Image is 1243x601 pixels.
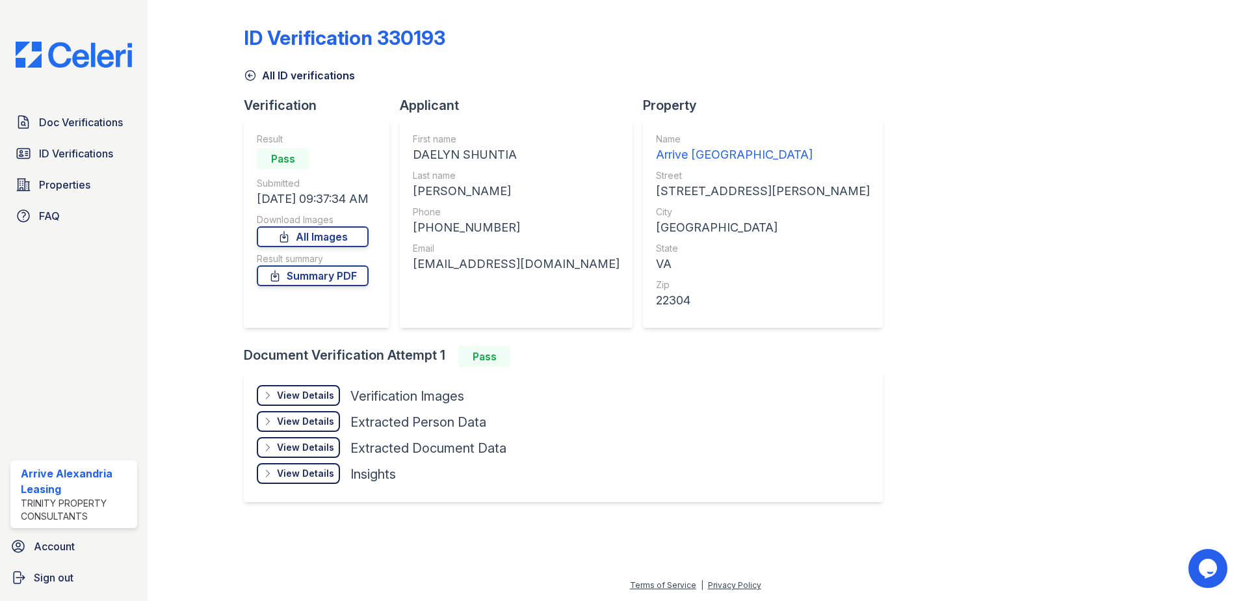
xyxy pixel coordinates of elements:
div: Trinity Property Consultants [21,497,132,523]
div: Download Images [257,213,369,226]
div: Applicant [400,96,643,114]
div: View Details [277,389,334,402]
div: Street [656,169,870,182]
div: Name [656,133,870,146]
div: Insights [350,465,396,483]
a: Account [5,533,142,559]
div: Result summary [257,252,369,265]
div: Zip [656,278,870,291]
span: Doc Verifications [39,114,123,130]
div: DAELYN SHUNTIA [413,146,620,164]
a: Name Arrive [GEOGRAPHIC_DATA] [656,133,870,164]
div: Extracted Document Data [350,439,506,457]
div: State [656,242,870,255]
div: Email [413,242,620,255]
a: Properties [10,172,137,198]
div: Result [257,133,369,146]
div: | [701,580,703,590]
div: Extracted Person Data [350,413,486,431]
span: FAQ [39,208,60,224]
div: Verification [244,96,400,114]
div: Property [643,96,893,114]
div: [STREET_ADDRESS][PERSON_NAME] [656,182,870,200]
div: View Details [277,415,334,428]
a: All Images [257,226,369,247]
span: ID Verifications [39,146,113,161]
span: Account [34,539,75,554]
div: [PERSON_NAME] [413,182,620,200]
span: Sign out [34,570,73,585]
div: Verification Images [350,387,464,405]
a: ID Verifications [10,140,137,167]
a: Sign out [5,565,142,591]
div: Pass [458,346,510,367]
a: Privacy Policy [708,580,761,590]
div: Arrive Alexandria Leasing [21,466,132,497]
div: Document Verification Attempt 1 [244,346,893,367]
div: Last name [413,169,620,182]
div: [PHONE_NUMBER] [413,219,620,237]
div: Submitted [257,177,369,190]
div: [DATE] 09:37:34 AM [257,190,369,208]
img: CE_Logo_Blue-a8612792a0a2168367f1c8372b55b34899dd931a85d93a1a3d3e32e68fde9ad4.png [5,42,142,68]
div: ID Verification 330193 [244,26,445,49]
div: Phone [413,206,620,219]
div: City [656,206,870,219]
div: Arrive [GEOGRAPHIC_DATA] [656,146,870,164]
iframe: chat widget [1188,549,1230,588]
div: [GEOGRAPHIC_DATA] [656,219,870,237]
span: Properties [39,177,90,193]
a: Terms of Service [630,580,696,590]
div: First name [413,133,620,146]
div: View Details [277,441,334,454]
div: Pass [257,148,309,169]
div: [EMAIL_ADDRESS][DOMAIN_NAME] [413,255,620,273]
a: Summary PDF [257,265,369,286]
a: Doc Verifications [10,109,137,135]
div: View Details [277,467,334,480]
div: VA [656,255,870,273]
a: All ID verifications [244,68,355,83]
div: 22304 [656,291,870,310]
a: FAQ [10,203,137,229]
